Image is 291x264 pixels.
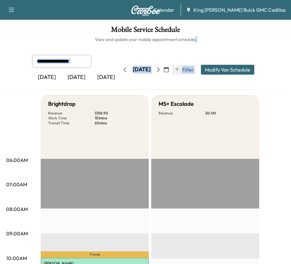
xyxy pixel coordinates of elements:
p: 10:00AM [6,254,27,262]
h5: Brightdrop [48,100,76,108]
span: King [PERSON_NAME] Buick GMC Cadillac [193,6,286,14]
p: Travel [41,251,149,258]
h1: Mobile Service Schedule [6,26,285,36]
p: 07:00AM [6,181,27,188]
a: Calendar [154,6,174,14]
p: 08:00AM [6,205,28,213]
button: Modify Van Schedule [201,65,254,75]
div: [DATE] [32,70,62,85]
div: Beta [142,13,149,17]
div: [DATE] [133,66,151,73]
p: 65 mins [95,121,141,126]
p: $ 158.90 [95,111,141,116]
div: [DATE] [91,70,121,85]
p: 09:00AM [6,230,28,237]
p: Revenue [48,111,95,116]
p: $ 0.00 [205,111,252,116]
p: 151 mins [95,116,141,121]
a: MapBeta [139,6,149,14]
p: Revenue [159,111,205,116]
div: [DATE] [62,70,91,85]
button: Filter [172,65,196,75]
img: Curbee Logo [131,6,160,14]
span: Filter [182,66,193,73]
h6: View and update your mobile appointment schedule. [6,36,285,43]
p: 06:00AM [6,156,28,164]
p: Transit Time [48,121,95,126]
h5: MS+ Escalade [159,100,194,108]
p: Work Time [48,116,95,121]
